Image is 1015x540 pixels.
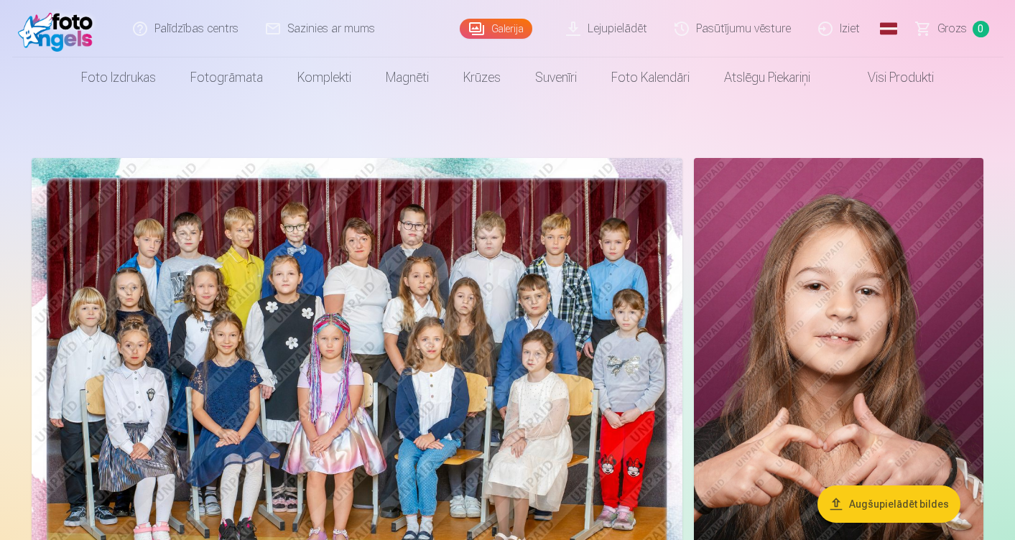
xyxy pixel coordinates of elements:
[817,485,960,523] button: Augšupielādēt bildes
[518,57,594,98] a: Suvenīri
[937,20,967,37] span: Grozs
[973,21,989,37] span: 0
[707,57,828,98] a: Atslēgu piekariņi
[64,57,173,98] a: Foto izdrukas
[18,6,101,52] img: /fa1
[280,57,369,98] a: Komplekti
[446,57,518,98] a: Krūzes
[460,19,532,39] a: Galerija
[594,57,707,98] a: Foto kalendāri
[369,57,446,98] a: Magnēti
[828,57,951,98] a: Visi produkti
[173,57,280,98] a: Fotogrāmata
